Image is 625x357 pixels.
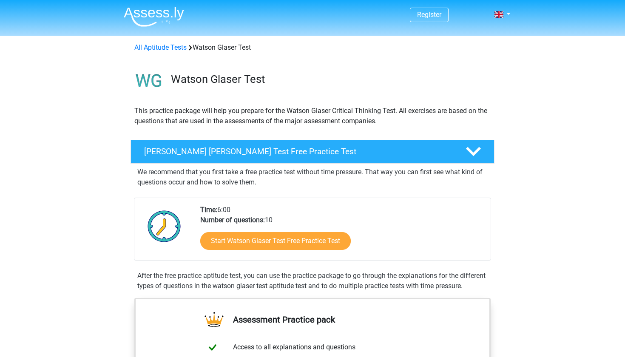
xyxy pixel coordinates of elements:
[134,271,491,291] div: After the free practice aptitude test, you can use the practice package to go through the explana...
[127,140,498,164] a: [PERSON_NAME] [PERSON_NAME] Test Free Practice Test
[131,63,167,99] img: watson glaser test
[200,216,265,224] b: Number of questions:
[134,43,187,51] a: All Aptitude Tests
[200,232,351,250] a: Start Watson Glaser Test Free Practice Test
[143,205,186,247] img: Clock
[144,147,452,156] h4: [PERSON_NAME] [PERSON_NAME] Test Free Practice Test
[194,205,490,260] div: 6:00 10
[131,42,494,53] div: Watson Glaser Test
[171,73,488,86] h3: Watson Glaser Test
[134,106,491,126] p: This practice package will help you prepare for the Watson Glaser Critical Thinking Test. All exe...
[137,167,488,187] p: We recommend that you first take a free practice test without time pressure. That way you can fir...
[200,206,217,214] b: Time:
[417,11,441,19] a: Register
[124,7,184,27] img: Assessly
